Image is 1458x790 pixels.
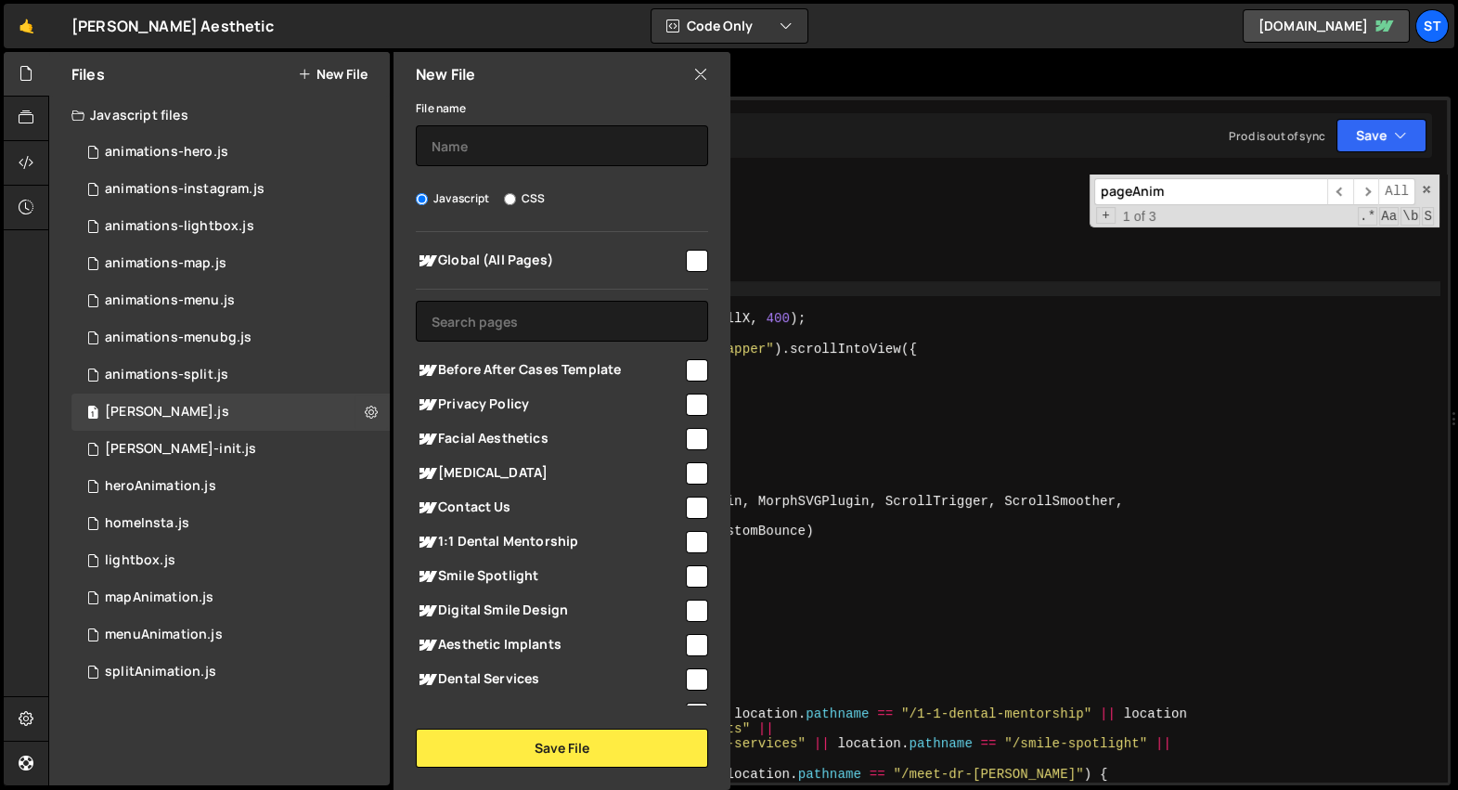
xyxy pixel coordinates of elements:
[105,144,228,161] div: animations-hero.js
[1353,178,1379,205] span: ​
[504,189,545,208] label: CSS
[71,134,390,171] div: 12462/42677.js
[416,125,708,166] input: Name
[416,99,466,118] label: File name
[71,356,390,394] div: 12462/42682.js
[416,193,428,205] input: Javascript
[416,497,683,519] span: Contact Us
[105,330,252,346] div: animations-menubg.js
[105,589,213,606] div: mapAnimation.js
[71,542,390,579] div: 12462/36587.js
[416,250,683,272] span: Global (All Pages)
[71,245,390,282] div: 12462/42678.js
[1358,207,1377,226] span: RegExp Search
[71,468,390,505] div: 12462/36586.js
[1336,119,1426,152] button: Save
[71,579,390,616] div: 12462/30276.js
[1415,9,1449,43] a: St
[4,4,49,48] a: 🤙
[1094,178,1327,205] input: Search for
[416,359,683,382] span: Before After Cases Template
[105,627,223,643] div: menuAnimation.js
[1422,207,1434,226] span: Search In Selection
[416,394,683,416] span: Privacy Policy
[105,218,254,235] div: animations-lightbox.js
[1400,207,1420,226] span: Whole Word Search
[105,181,265,198] div: animations-instagram.js
[1243,9,1410,43] a: [DOMAIN_NAME]
[416,462,683,485] span: [MEDICAL_DATA]
[71,654,390,691] div: 12462/36463.js
[105,404,229,421] div: [PERSON_NAME].js
[416,531,683,553] span: 1:1 Dental Mentorship
[416,565,683,588] span: Smile Spotlight
[416,634,683,656] span: Aesthetic Implants
[71,505,390,542] div: 12462/30395.js
[105,367,228,383] div: animations-split.js
[105,255,226,272] div: animations-map.js
[105,664,216,680] div: splitAnimation.js
[416,189,490,208] label: Javascript
[652,9,807,43] button: Code Only
[416,668,683,691] span: Dental Services
[1096,207,1116,224] span: Toggle Replace mode
[105,478,216,495] div: heroAnimation.js
[416,428,683,450] span: Facial Aesthetics
[416,301,708,342] input: Search pages
[1116,209,1164,224] span: 1 of 3
[1327,178,1353,205] span: ​
[87,407,98,421] span: 1
[71,64,105,84] h2: Files
[71,394,390,431] div: 12462/37043.js
[71,319,390,356] div: 12462/42683.js
[105,441,256,458] div: [PERSON_NAME]-init.js
[105,292,235,309] div: animations-menu.js
[71,282,390,319] div: 12462/42680.js
[71,616,390,654] div: 12462/30314.js
[71,15,274,37] div: [PERSON_NAME] Aesthetic
[1229,128,1325,144] div: Prod is out of sync
[416,729,708,768] button: Save File
[416,600,683,622] span: Digital Smile Design
[504,193,516,205] input: CSS
[105,552,175,569] div: lightbox.js
[416,64,475,84] h2: New File
[71,431,390,468] div: 12462/42676.js
[71,208,390,245] div: 12462/42681.js
[1378,178,1415,205] span: Alt-Enter
[71,171,390,208] div: 12462/42679.js
[298,67,368,82] button: New File
[49,97,390,134] div: Javascript files
[1379,207,1399,226] span: CaseSensitive Search
[416,703,683,725] span: LUCAcare
[105,515,189,532] div: homeInsta.js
